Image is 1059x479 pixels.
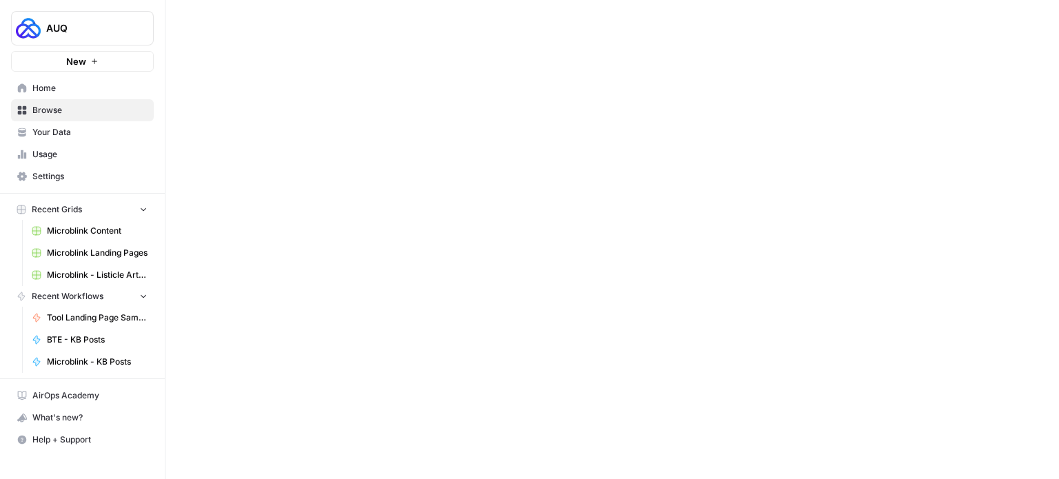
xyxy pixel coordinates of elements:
[12,407,153,428] div: What's new?
[26,329,154,351] a: BTE - KB Posts
[11,11,154,45] button: Workspace: AUQ
[11,165,154,187] a: Settings
[32,170,148,183] span: Settings
[16,16,41,41] img: AUQ Logo
[26,351,154,373] a: Microblink - KB Posts
[32,290,103,303] span: Recent Workflows
[11,121,154,143] a: Your Data
[47,247,148,259] span: Microblink Landing Pages
[32,148,148,161] span: Usage
[11,77,154,99] a: Home
[32,82,148,94] span: Home
[11,429,154,451] button: Help + Support
[47,356,148,368] span: Microblink - KB Posts
[26,242,154,264] a: Microblink Landing Pages
[26,220,154,242] a: Microblink Content
[11,199,154,220] button: Recent Grids
[11,143,154,165] a: Usage
[47,225,148,237] span: Microblink Content
[11,51,154,72] button: New
[11,407,154,429] button: What's new?
[32,126,148,139] span: Your Data
[47,334,148,346] span: BTE - KB Posts
[47,269,148,281] span: Microblink - Listicle Article Grid
[11,99,154,121] a: Browse
[32,389,148,402] span: AirOps Academy
[26,307,154,329] a: Tool Landing Page Sample - AB
[32,203,82,216] span: Recent Grids
[47,312,148,324] span: Tool Landing Page Sample - AB
[11,385,154,407] a: AirOps Academy
[46,21,130,35] span: AUQ
[32,434,148,446] span: Help + Support
[66,54,86,68] span: New
[32,104,148,116] span: Browse
[26,264,154,286] a: Microblink - Listicle Article Grid
[11,286,154,307] button: Recent Workflows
